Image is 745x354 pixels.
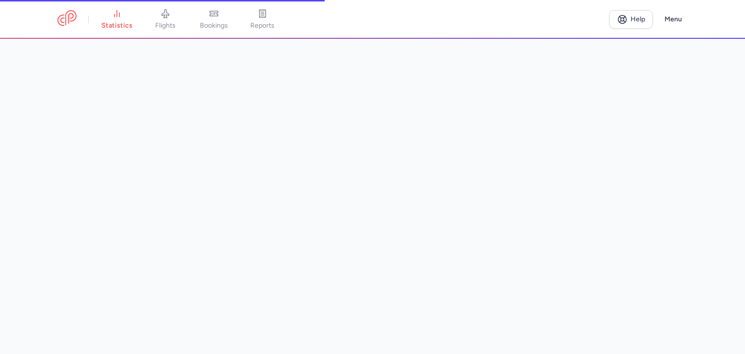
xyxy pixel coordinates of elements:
[93,9,141,30] a: statistics
[609,10,653,29] a: Help
[141,9,190,30] a: flights
[659,10,688,29] button: Menu
[190,9,238,30] a: bookings
[57,10,77,28] a: CitizenPlane red outlined logo
[155,21,176,30] span: flights
[250,21,275,30] span: reports
[631,16,645,23] span: Help
[238,9,287,30] a: reports
[101,21,132,30] span: statistics
[200,21,228,30] span: bookings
